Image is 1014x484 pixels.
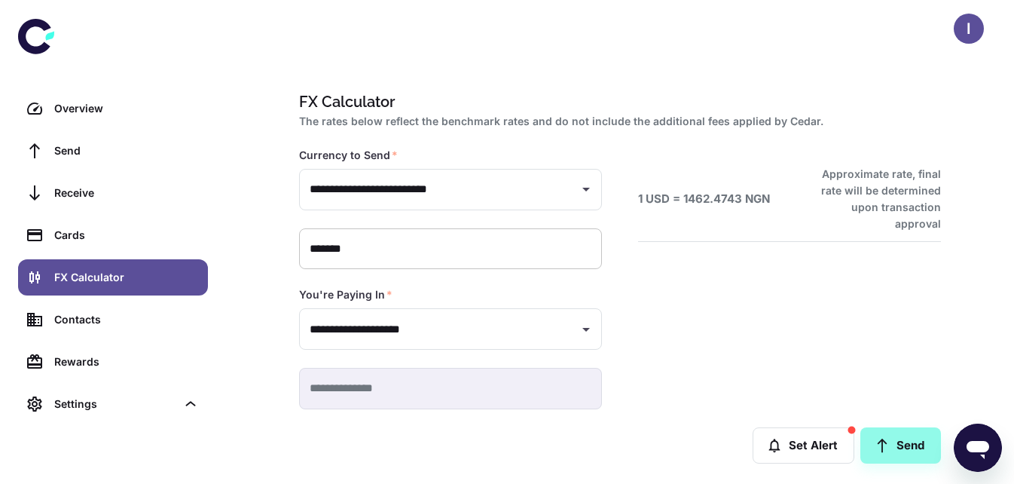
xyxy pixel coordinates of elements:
a: Contacts [18,302,208,338]
div: Settings [18,386,208,422]
label: Currency to Send [299,148,398,163]
a: Send [18,133,208,169]
iframe: Button to launch messaging window [954,424,1002,472]
div: Contacts [54,311,199,328]
h1: FX Calculator [299,90,935,113]
a: FX Calculator [18,259,208,296]
a: Cards [18,217,208,253]
a: Overview [18,90,208,127]
button: Set Alert [753,427,854,464]
div: Rewards [54,354,199,370]
label: You're Paying In [299,287,392,302]
button: Open [576,319,597,340]
div: FX Calculator [54,269,199,286]
div: Receive [54,185,199,201]
button: Open [576,179,597,200]
h6: 1 USD = 1462.4743 NGN [638,191,770,208]
button: I [954,14,984,44]
div: Send [54,142,199,159]
a: Receive [18,175,208,211]
a: Rewards [18,344,208,380]
a: Send [860,427,941,464]
div: Overview [54,100,199,117]
div: Cards [54,227,199,244]
h6: Approximate rate, final rate will be determined upon transaction approval [805,166,941,232]
div: Settings [54,396,176,412]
